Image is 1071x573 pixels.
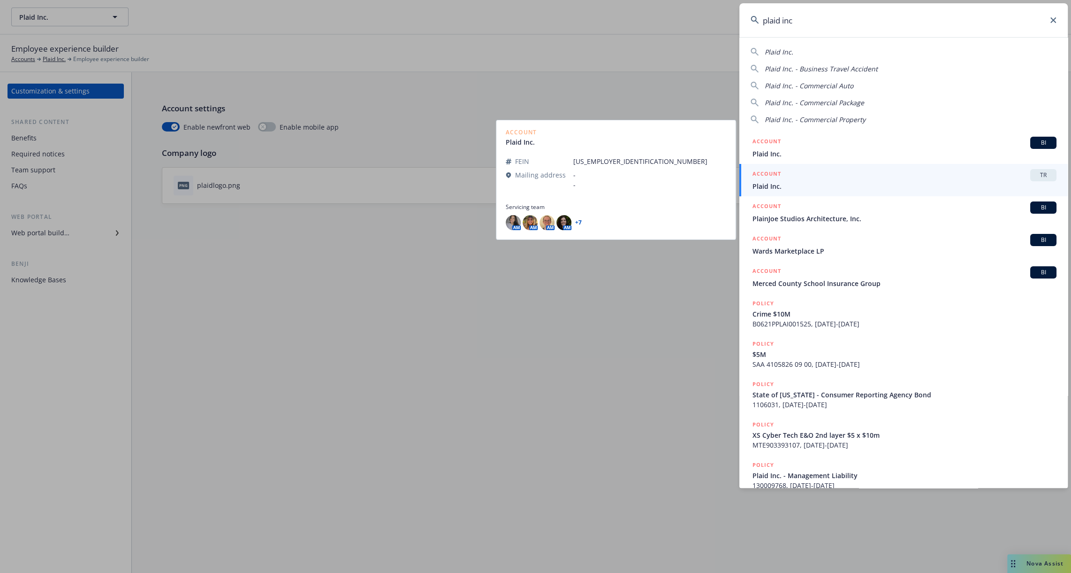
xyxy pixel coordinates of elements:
span: State of [US_STATE] - Consumer Reporting Agency Bond [752,390,1056,400]
h5: POLICY [752,379,774,389]
h5: ACCOUNT [752,169,781,180]
span: BI [1034,139,1053,147]
h5: POLICY [752,460,774,470]
span: BI [1034,268,1053,277]
a: POLICY$5MSAA 4105826 09 00, [DATE]-[DATE] [739,334,1068,374]
span: $5M [752,349,1056,359]
a: ACCOUNTTRPlaid Inc. [739,164,1068,196]
a: ACCOUNTBIMerced County School Insurance Group [739,261,1068,294]
a: ACCOUNTBIWards Marketplace LP [739,229,1068,261]
span: Plaid Inc. - Business Travel Accident [765,64,878,73]
span: Plaid Inc. - Commercial Property [765,115,866,124]
span: Merced County School Insurance Group [752,279,1056,288]
span: 1106031, [DATE]-[DATE] [752,400,1056,410]
input: Search... [739,3,1068,37]
a: POLICYCrime $10MB0621PPLAI001525, [DATE]-[DATE] [739,294,1068,334]
h5: ACCOUNT [752,266,781,278]
span: Plaid Inc. [752,181,1056,191]
span: BI [1034,203,1053,212]
a: POLICYPlaid Inc. - Management Liability130009768, [DATE]-[DATE] [739,455,1068,496]
span: TR [1034,171,1053,179]
span: PlainJoe Studios Architecture, Inc. [752,214,1056,224]
span: SAA 4105826 09 00, [DATE]-[DATE] [752,359,1056,369]
span: Plaid Inc. - Commercial Package [765,98,864,107]
h5: ACCOUNT [752,234,781,245]
span: B0621PPLAI001525, [DATE]-[DATE] [752,319,1056,329]
h5: POLICY [752,420,774,429]
a: ACCOUNTBIPlainJoe Studios Architecture, Inc. [739,196,1068,229]
span: Plaid Inc. - Commercial Auto [765,81,853,90]
span: XS Cyber Tech E&O 2nd layer $5 x $10m [752,430,1056,440]
h5: ACCOUNT [752,201,781,213]
a: ACCOUNTBIPlaid Inc. [739,132,1068,164]
h5: ACCOUNT [752,137,781,148]
span: Wards Marketplace LP [752,246,1056,256]
h5: POLICY [752,339,774,348]
span: Crime $10M [752,309,1056,319]
span: 130009768, [DATE]-[DATE] [752,480,1056,490]
a: POLICYXS Cyber Tech E&O 2nd layer $5 x $10mMTE903393107, [DATE]-[DATE] [739,415,1068,455]
span: Plaid Inc. - Management Liability [752,471,1056,480]
h5: POLICY [752,299,774,308]
span: Plaid Inc. [752,149,1056,159]
span: BI [1034,236,1053,244]
span: MTE903393107, [DATE]-[DATE] [752,440,1056,450]
span: Plaid Inc. [765,47,793,56]
a: POLICYState of [US_STATE] - Consumer Reporting Agency Bond1106031, [DATE]-[DATE] [739,374,1068,415]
